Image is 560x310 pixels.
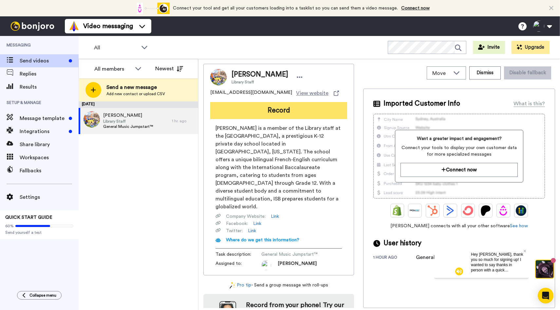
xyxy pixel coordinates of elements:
a: Pro tip [230,282,251,289]
div: [DATE] [79,101,198,108]
span: Hey [PERSON_NAME], thank you so much for signing up! I wanted to say thanks in person with a quic... [37,6,89,73]
button: Disable fallback [504,66,551,79]
img: mute-white.svg [21,21,29,29]
span: Video messaging [83,22,133,31]
img: ActiveCampaign [445,205,456,216]
span: Company Website : [226,213,266,220]
a: Link [271,213,279,220]
span: Move [432,69,450,77]
span: General Music Jumpstart™ [103,124,153,129]
div: 1 hr. ago [172,118,195,124]
span: Message template [20,114,66,122]
span: Facebook : [226,220,248,227]
span: Where do we get this information? [226,238,299,242]
img: magic-wand.svg [230,282,235,289]
img: Hubspot [427,205,438,216]
span: General Music Jumpstart™ [261,251,324,258]
span: Collapse menu [29,293,56,298]
button: Record [210,102,347,119]
img: GoHighLevel [516,205,526,216]
span: [PERSON_NAME] [232,70,288,79]
button: Collapse menu [17,291,62,300]
img: bj-logo-header-white.svg [8,22,57,31]
span: View website [296,89,328,97]
span: Library Staff [103,119,153,124]
a: View website [296,89,339,97]
img: ConvertKit [463,205,473,216]
a: See how [510,224,528,228]
div: Open Intercom Messenger [538,288,553,303]
div: animation [134,3,170,14]
span: [PERSON_NAME] connects with all your other software [373,223,545,229]
img: Image of Caroline DiCicco [210,69,227,85]
span: [EMAIL_ADDRESS][DOMAIN_NAME] [210,89,292,97]
div: General Music Jumpstart™ [416,253,481,261]
button: Connect now [401,163,518,177]
img: Shopify [392,205,402,216]
img: vm-color.svg [69,21,79,31]
button: Newest [150,62,188,75]
div: What is this? [513,100,545,108]
span: Task description : [215,251,261,258]
a: Link [248,228,256,234]
img: ALV-UjXc-WN47IGTwCI0Ov_-8EXe6l30uqoRWyrAJ0M9brKevNwzaNk2lxmbu4PqpwP06d5KCovn9PQtAKn3bgnLUcewWx523... [261,260,271,270]
span: Settings [20,193,79,201]
button: Invite [473,41,505,54]
span: Twitter : [226,228,243,234]
div: All members [94,65,132,73]
span: Fallbacks [20,167,79,175]
span: [PERSON_NAME] [103,112,153,119]
span: Connect your tool and get all your customers loading into a tasklist so you can send them a video... [173,6,398,10]
button: Upgrade [512,41,550,54]
span: Imported Customer Info [383,99,460,109]
span: Send videos [20,57,66,65]
span: Send yourself a test [5,230,73,235]
img: Patreon [480,205,491,216]
span: QUICK START GUIDE [5,215,52,220]
span: 60% [5,223,14,229]
span: Results [20,83,79,91]
span: All [94,44,138,52]
a: Link [253,220,261,227]
span: Want a greater impact and engagement? [401,135,518,142]
span: Share library [20,141,79,148]
span: Integrations [20,128,66,135]
img: c638375f-eacb-431c-9714-bd8d08f708a7-1584310529.jpg [1,1,18,19]
span: Connect your tools to display your own customer data for more specialized messages [401,145,518,158]
img: Drip [498,205,509,216]
span: Replies [20,70,79,78]
a: Connect now [401,6,430,10]
div: - Send a group message with roll-ups [203,282,354,289]
div: 1 hour ago [373,255,416,261]
span: Add new contact or upload CSV [106,91,165,96]
span: [PERSON_NAME] [278,260,317,270]
button: Dismiss [469,66,501,79]
span: [PERSON_NAME] is a member of the Library staff at the [GEOGRAPHIC_DATA], a prestigious K-12 priva... [215,124,342,211]
span: Assigned to: [215,260,261,270]
span: Library Staff [232,79,288,85]
img: Ontraport [410,205,420,216]
span: User history [383,238,421,248]
img: 6dab3e7b-89d6-4a33-81e8-d3338e581c8f.jpg [84,111,100,128]
span: Workspaces [20,154,79,162]
span: Send a new message [106,83,165,91]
